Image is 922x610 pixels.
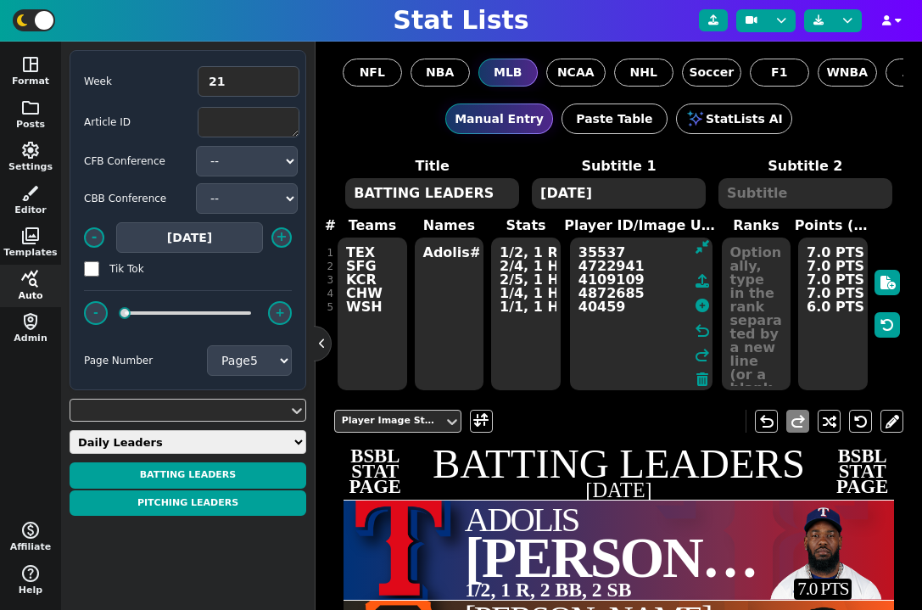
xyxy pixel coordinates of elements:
div: 2 [327,260,334,273]
span: folder [20,98,41,118]
label: Player ID/Image URL [564,215,718,236]
label: Stats [488,215,565,236]
div: 3 [327,273,334,287]
textarea: Adolis##[PERSON_NAME]##[PERSON_NAME]##[PERSON_NAME]##[PERSON_NAME]##[PERSON_NAME] [415,238,484,390]
textarea: BATTING LEADERS [345,178,519,209]
span: NBA [426,64,454,81]
button: + [271,227,292,248]
span: WNBA [826,64,868,81]
textarea: TEX SFG KCR CHW WSH [338,238,407,390]
label: Title [339,156,526,176]
span: brush [20,183,41,204]
span: NCAA [557,64,595,81]
label: Tik Tok [109,261,211,277]
button: Paste Table [562,104,668,134]
label: CBB Conference [84,191,186,206]
span: Adolis [465,504,780,537]
button: redo [786,410,809,433]
label: Page Number [84,353,207,368]
span: BSBL STAT PAGE [347,449,404,495]
span: undo [757,411,777,432]
label: Names [411,215,488,236]
span: query_stats [20,269,41,289]
span: NFL [360,64,385,81]
span: F1 [771,64,787,81]
span: [PERSON_NAME] [465,526,912,590]
span: 1/2, 1 R, 2 BB, 2 SB [465,575,631,605]
div: 7.0 PTS [794,579,852,600]
button: undo [755,410,778,433]
span: NHL [630,64,657,81]
button: StatLists AI [676,104,792,134]
button: - [84,301,108,325]
h1: BATTING LEADERS [344,444,894,485]
h1: Stat Lists [393,5,528,36]
span: MLB [494,64,522,81]
button: - [84,227,104,248]
textarea: 35537 4722941 4109109 4872685 40459 [570,238,712,390]
div: 4 [327,287,334,300]
label: Points (< 8 teams) [795,215,872,236]
textarea: 1/2, 1 R, 2 BB, 2 SB 2/4, 1 HR, 2 R, 2 RBIs 2/5, 1 HR, 1 R, 2 RBIs 1/4, 1 HR, 1 R, 2 RBIs 1/1, 1 ... [491,238,561,390]
span: space_dashboard [20,54,41,75]
label: CFB Conference [84,154,186,169]
h2: [DATE] [344,480,894,501]
textarea: 7.0 PTS 7.0 PTS 7.0 PTS 7.0 PTS 6.0 PTS [798,238,868,390]
button: BATTING LEADERS [70,462,306,489]
span: undo [692,321,712,341]
label: Article ID [84,115,186,130]
label: Week [84,74,186,89]
span: shield_person [20,311,41,332]
label: Subtitle 1 [526,156,712,176]
span: help [20,563,41,584]
textarea: [DATE] [532,178,706,209]
button: + [268,301,292,325]
span: redo [692,345,712,366]
span: redo [788,411,808,432]
span: Soccer [689,64,734,81]
span: photo_library [20,226,41,246]
label: Ranks [718,215,795,236]
div: 5 [327,300,334,314]
label: Subtitle 2 [712,156,898,176]
span: BSBL STAT PAGE [834,449,891,495]
button: Manual Entry [445,104,553,134]
label: # [325,215,336,236]
label: Teams [334,215,411,236]
div: 1 [327,246,334,260]
div: Player Image Styles [342,414,437,428]
span: settings [20,140,41,160]
span: monetization_on [20,520,41,540]
button: PITCHING LEADERS [70,490,306,517]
